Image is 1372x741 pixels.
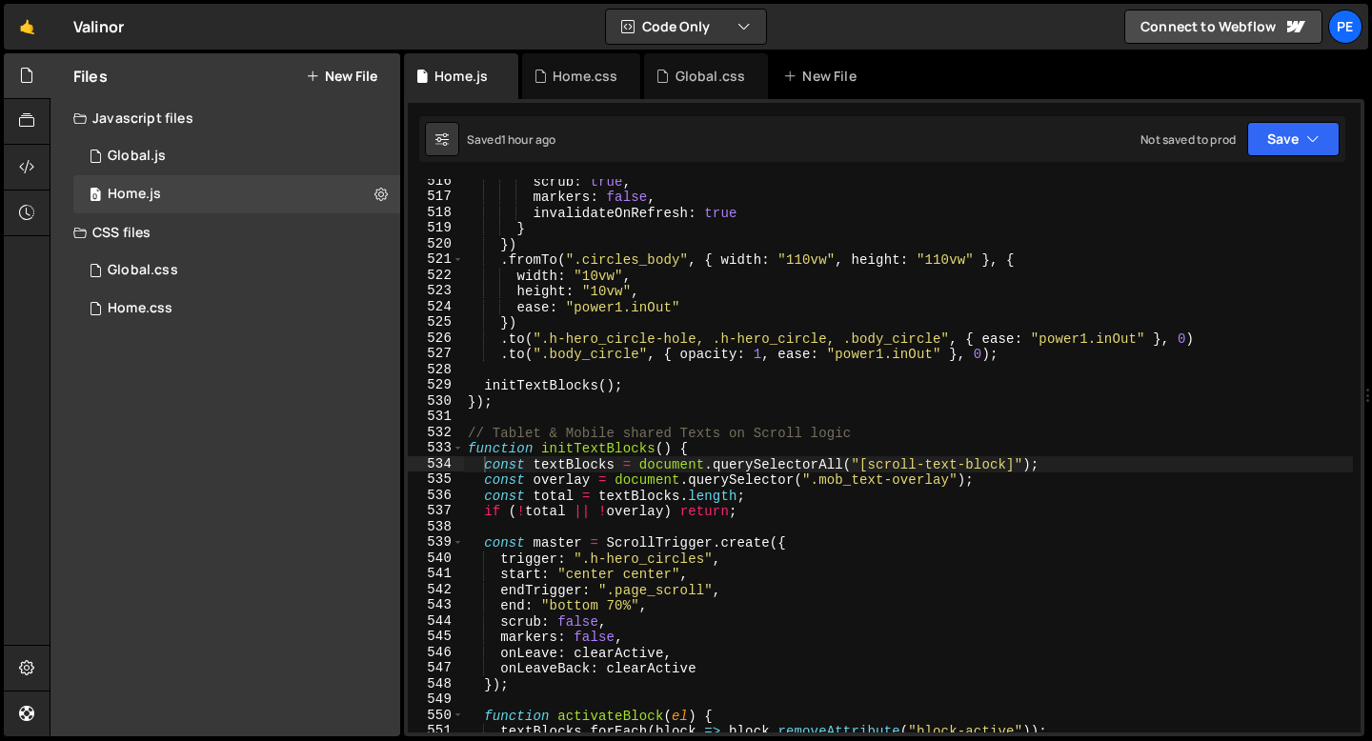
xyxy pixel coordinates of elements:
div: 546 [408,645,464,661]
div: 539 [408,534,464,551]
div: 547 [408,660,464,676]
div: Saved [467,131,555,148]
div: 521 [408,251,464,268]
div: 1 hour ago [501,131,556,148]
div: 535 [408,471,464,488]
div: 532 [408,425,464,441]
div: CSS files [50,213,400,251]
div: 518 [408,205,464,221]
div: 548 [408,676,464,692]
div: Javascript files [50,99,400,137]
div: 529 [408,377,464,393]
div: 551 [408,723,464,739]
div: 16704/45678.css [73,251,400,290]
div: 530 [408,393,464,410]
div: 550 [408,708,464,724]
div: 531 [408,409,464,425]
div: 526 [408,330,464,347]
div: Home.css [108,300,172,317]
div: 544 [408,613,464,630]
h2: Files [73,66,108,87]
div: 522 [408,268,464,284]
div: 536 [408,488,464,504]
div: 538 [408,519,464,535]
a: Pe [1328,10,1362,44]
div: 545 [408,629,464,645]
div: 16704/45813.css [73,290,400,328]
div: 525 [408,314,464,330]
div: Global.css [108,262,178,279]
div: Home.js [108,186,161,203]
div: Global.css [676,67,746,86]
span: 0 [90,189,101,204]
button: Save [1247,122,1340,156]
div: 16704/45652.js [73,175,400,213]
div: 517 [408,189,464,205]
div: 541 [408,566,464,582]
div: Home.js [434,67,488,86]
div: 524 [408,299,464,315]
a: 🤙 [4,4,50,50]
div: 516 [408,173,464,190]
div: New File [783,67,863,86]
div: Home.css [553,67,617,86]
div: 528 [408,362,464,378]
div: 542 [408,582,464,598]
div: 540 [408,551,464,567]
div: Valinor [73,15,124,38]
button: Code Only [606,10,766,44]
div: 537 [408,503,464,519]
div: 520 [408,236,464,252]
div: Not saved to prod [1140,131,1236,148]
button: New File [306,69,377,84]
div: Global.js [108,148,166,165]
div: 533 [408,440,464,456]
div: 16704/45653.js [73,137,400,175]
a: Connect to Webflow [1124,10,1322,44]
div: 543 [408,597,464,613]
div: 523 [408,283,464,299]
div: 527 [408,346,464,362]
div: 519 [408,220,464,236]
div: 549 [408,691,464,708]
div: 534 [408,456,464,472]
